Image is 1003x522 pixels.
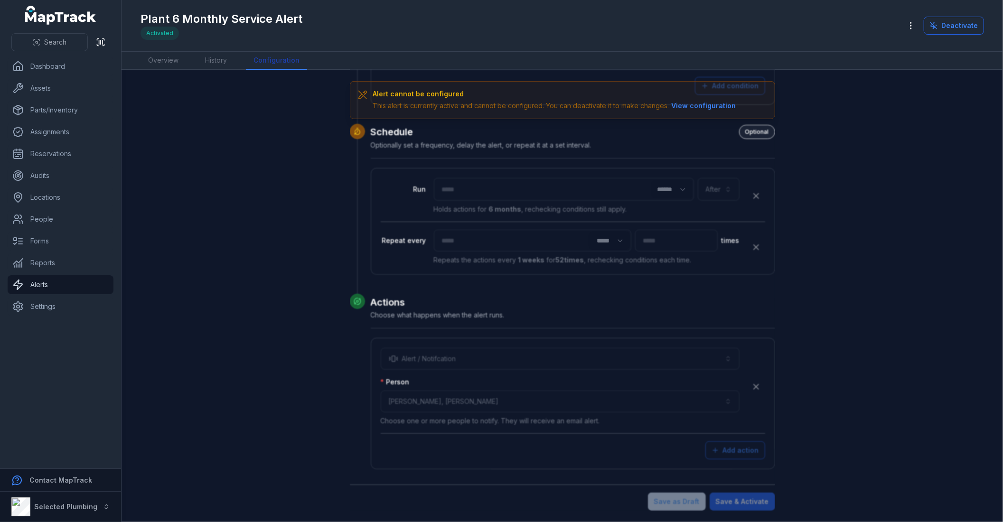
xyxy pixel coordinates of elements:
a: Audits [8,166,113,185]
a: Reservations [8,144,113,163]
a: Forms [8,232,113,251]
a: Dashboard [8,57,113,76]
span: Search [44,37,66,47]
button: Deactivate [924,17,984,35]
a: Alerts [8,275,113,294]
a: Reports [8,253,113,272]
div: This alert is currently active and cannot be configured. You can deactivate it to make changes. [373,101,739,111]
strong: Contact MapTrack [29,476,92,484]
a: People [8,210,113,229]
a: Overview [141,52,186,70]
button: View configuration [669,101,739,111]
a: Assets [8,79,113,98]
h1: Plant 6 Monthly Service Alert [141,11,302,27]
h3: Alert cannot be configured [373,89,739,99]
a: History [197,52,234,70]
a: Locations [8,188,113,207]
a: Parts/Inventory [8,101,113,120]
a: Configuration [246,52,307,70]
strong: Selected Plumbing [34,503,97,511]
div: Activated [141,27,179,40]
a: MapTrack [25,6,96,25]
button: Search [11,33,88,51]
a: Assignments [8,122,113,141]
a: Settings [8,297,113,316]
